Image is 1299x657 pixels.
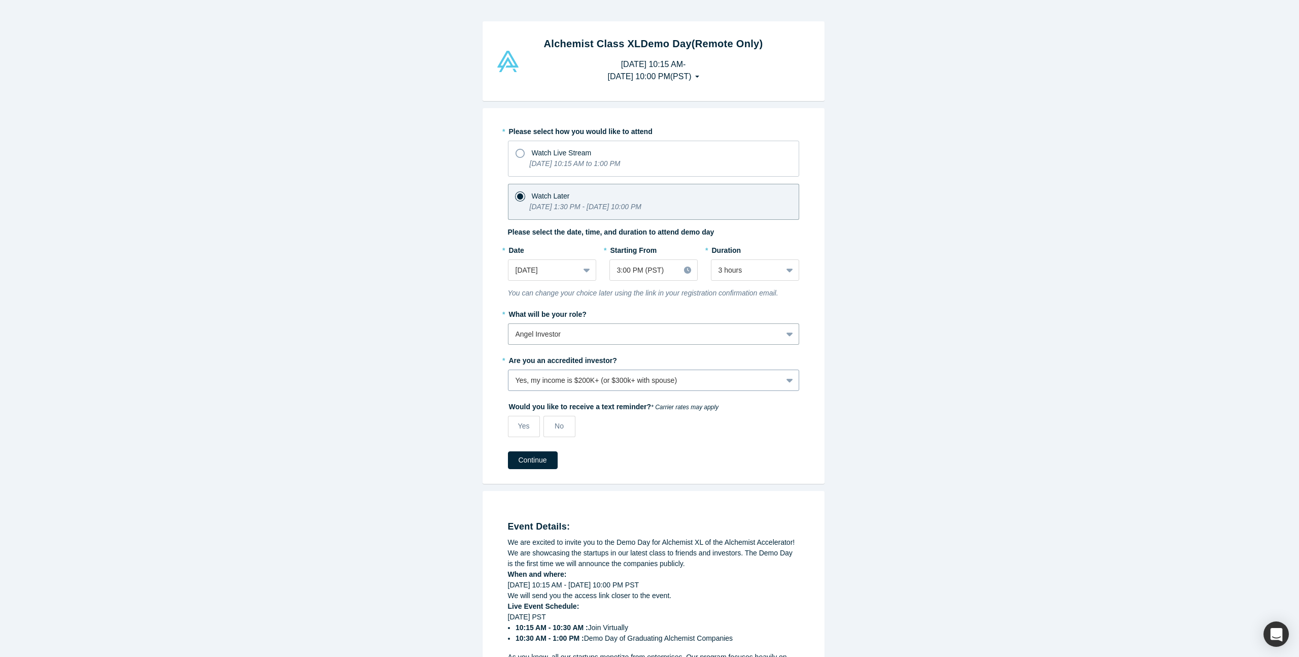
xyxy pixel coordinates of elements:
[651,404,719,411] em: * Carrier rates may apply
[508,580,799,590] div: [DATE] 10:15 AM - [DATE] 10:00 PM PST
[711,242,799,256] label: Duration
[530,203,641,211] i: [DATE] 1:30 PM - [DATE] 10:00 PM
[508,521,570,532] strong: Event Details:
[516,633,799,644] li: Demo Day of Graduating Alchemist Companies
[532,192,570,200] span: Watch Later
[544,38,763,49] strong: Alchemist Class XL Demo Day (Remote Only)
[508,590,799,601] div: We will send you the access link closer to the event.
[516,623,588,632] strong: 10:15 AM - 10:30 AM :
[508,612,799,644] div: [DATE] PST
[508,227,714,238] label: Please select the date, time, and duration to attend demo day
[597,55,709,86] button: [DATE] 10:15 AM-[DATE] 10:00 PM(PST)
[609,242,657,256] label: Starting From
[530,159,621,168] i: [DATE] 10:15 AM to 1:00 PM
[496,51,520,72] img: Alchemist Vault Logo
[518,422,530,430] span: Yes
[508,602,579,610] strong: Live Event Schedule:
[508,570,567,578] strong: When and where:
[555,422,564,430] span: No
[508,548,799,569] div: We are showcasing the startups in our latest class to friends and investors. The Demo Day is the ...
[508,398,799,412] label: Would you like to receive a text reminder?
[508,242,596,256] label: Date
[516,375,775,386] div: Yes, my income is $200K+ (or $300k+ with spouse)
[516,622,799,633] li: Join Virtually
[508,306,799,320] label: What will be your role?
[508,537,799,548] div: We are excited to invite you to the Demo Day for Alchemist XL of the Alchemist Accelerator!
[508,289,778,297] i: You can change your choice later using the link in your registration confirmation email.
[508,451,558,469] button: Continue
[516,634,584,642] strong: 10:30 AM - 1:00 PM :
[508,352,799,366] label: Are you an accredited investor?
[508,123,799,137] label: Please select how you would like to attend
[532,149,592,157] span: Watch Live Stream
